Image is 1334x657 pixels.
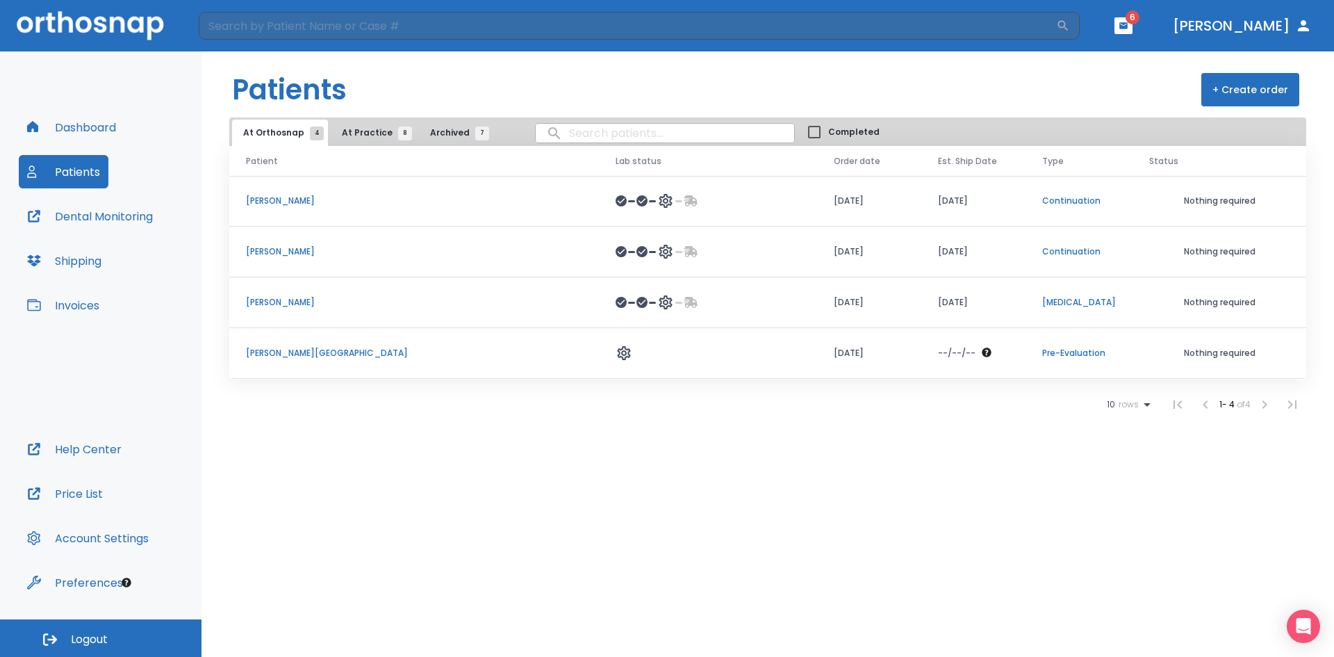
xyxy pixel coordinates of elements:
span: 7 [475,127,489,140]
button: Dental Monitoring [19,200,161,233]
span: 8 [398,127,412,140]
input: Search by Patient Name or Case # [199,12,1056,40]
div: tabs [232,120,496,146]
span: 4 [310,127,324,140]
p: Nothing required [1149,296,1290,309]
td: [DATE] [921,277,1026,328]
span: 10 [1107,400,1115,409]
span: Archived [430,127,482,139]
button: Preferences [19,566,131,599]
td: [DATE] [817,227,921,277]
span: Type [1042,155,1064,168]
img: Orthosnap [17,11,164,40]
p: --/--/-- [938,347,975,359]
span: Order date [834,155,880,168]
input: search [536,120,794,147]
button: Help Center [19,432,130,466]
p: Pre-Evaluation [1042,347,1116,359]
p: Nothing required [1149,347,1290,359]
div: Tooltip anchor [120,576,133,589]
span: Est. Ship Date [938,155,997,168]
span: of 4 [1237,398,1251,410]
div: The date will be available after approving treatment plan [938,347,1009,359]
span: Patient [246,155,278,168]
button: Account Settings [19,521,157,555]
span: rows [1115,400,1139,409]
p: [PERSON_NAME] [246,245,582,258]
p: Continuation [1042,245,1116,258]
button: Price List [19,477,111,510]
button: Patients [19,155,108,188]
p: [PERSON_NAME] [246,296,582,309]
span: Lab status [616,155,661,168]
span: 6 [1126,10,1139,24]
p: Continuation [1042,195,1116,207]
p: Nothing required [1149,195,1290,207]
button: Shipping [19,244,110,277]
button: + Create order [1201,73,1299,106]
td: [DATE] [921,227,1026,277]
td: [DATE] [921,176,1026,227]
div: Open Intercom Messenger [1287,610,1320,643]
button: Invoices [19,289,108,322]
span: At Orthosnap [243,127,317,139]
h1: Patients [232,69,347,111]
td: [DATE] [817,277,921,328]
span: Status [1149,155,1178,168]
button: Dashboard [19,111,124,144]
p: Nothing required [1149,245,1290,258]
span: 1 - 4 [1219,398,1237,410]
span: Completed [828,126,880,138]
span: Logout [71,632,108,647]
button: [PERSON_NAME] [1167,13,1317,38]
span: At Practice [342,127,405,139]
td: [DATE] [817,176,921,227]
p: [PERSON_NAME] [246,195,582,207]
td: [DATE] [817,328,921,379]
p: [PERSON_NAME][GEOGRAPHIC_DATA] [246,347,582,359]
p: [MEDICAL_DATA] [1042,296,1116,309]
